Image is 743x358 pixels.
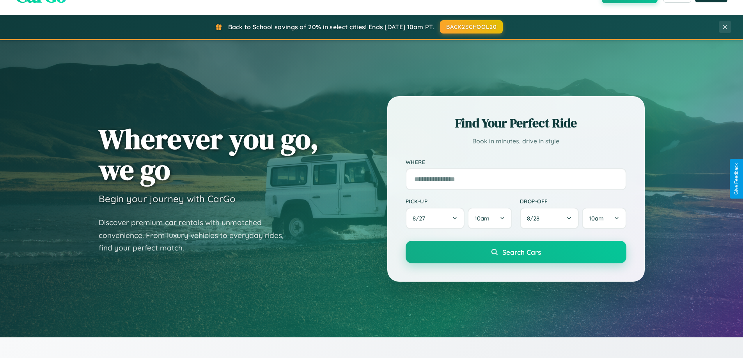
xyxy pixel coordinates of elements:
button: 10am [582,208,626,229]
span: 10am [589,215,604,222]
span: Search Cars [502,248,541,256]
div: Give Feedback [734,163,739,195]
button: 8/27 [406,208,465,229]
label: Drop-off [520,198,626,205]
button: Search Cars [406,241,626,263]
label: Pick-up [406,198,512,205]
h1: Wherever you go, we go [99,123,319,185]
label: Where [406,159,626,165]
button: 10am [468,208,512,229]
span: 10am [475,215,489,222]
h3: Begin your journey with CarGo [99,193,236,205]
h2: Find Your Perfect Ride [406,115,626,132]
p: Discover premium car rentals with unmatched convenience. From luxury vehicles to everyday rides, ... [99,216,294,254]
button: 8/28 [520,208,579,229]
button: BACK2SCHOOL20 [440,20,503,34]
span: Back to School savings of 20% in select cities! Ends [DATE] 10am PT. [228,23,434,31]
span: 8 / 28 [527,215,543,222]
p: Book in minutes, drive in style [406,136,626,147]
span: 8 / 27 [413,215,429,222]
